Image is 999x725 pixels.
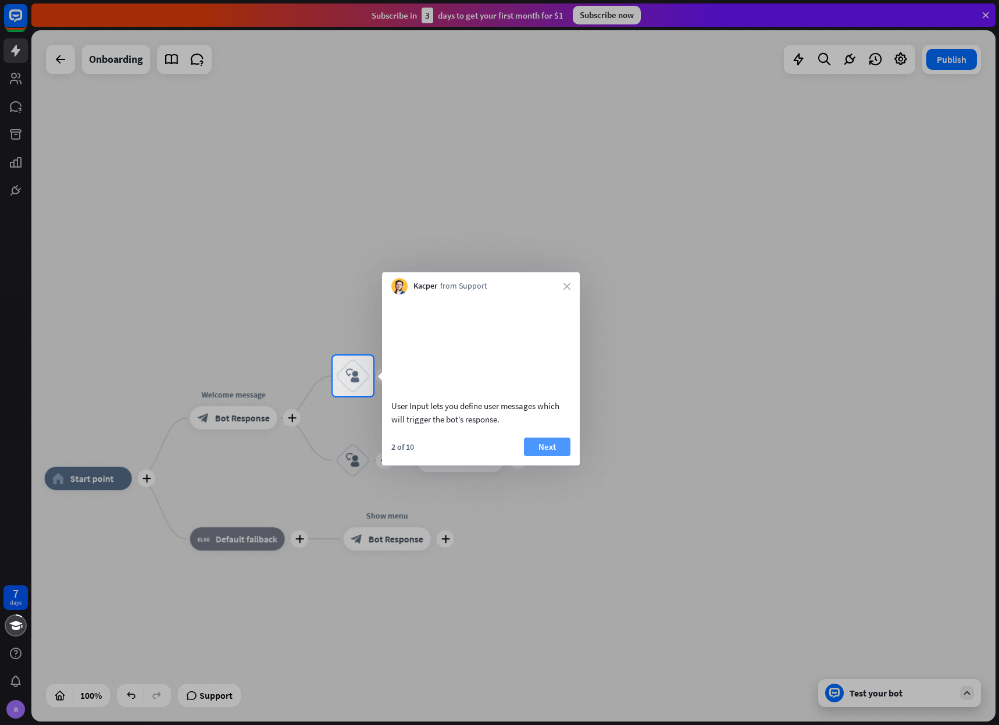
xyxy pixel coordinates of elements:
[413,280,437,292] span: Kacper
[346,369,360,383] i: block_user_input
[563,283,570,290] i: close
[524,438,570,456] button: Next
[9,5,44,40] button: Open LiveChat chat widget
[391,399,570,426] div: User Input lets you define user messages which will trigger the bot’s response.
[440,280,487,292] span: from Support
[391,442,414,452] div: 2 of 10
